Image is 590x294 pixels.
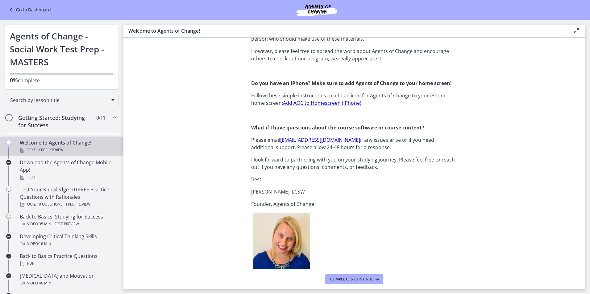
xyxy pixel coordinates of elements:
[330,277,373,282] span: Complete & continue
[38,220,51,228] span: · 35 min
[10,30,114,68] h1: Agents of Change - Social Work Test Prep - MASTERS
[20,280,116,287] div: Video
[251,80,452,87] strong: Do you have an iPhone? Make sure to add Agents of Change to your home screen!
[64,201,65,208] span: ·
[7,6,51,14] a: Go to Dashboard
[10,76,114,84] p: complete
[10,97,108,104] span: Search by lesson title
[18,114,93,129] h2: Getting Started: Studying for Success
[20,252,116,267] div: Back to Basics Practice Questions
[20,233,116,247] div: Developing Critical Thinking Skills
[253,213,310,270] img: 1617799957543.jpg
[10,76,18,84] span: 0%
[20,260,116,267] div: PDF
[96,114,105,121] span: 0 / 11
[251,92,457,107] p: Follow these simple instructions to add an icon for Agents of Change to your iPhone home screen:
[20,146,116,154] div: Text
[280,137,360,143] a: [EMAIL_ADDRESS][DOMAIN_NAME]
[20,201,116,208] div: Quiz
[37,146,38,154] span: ·
[20,220,116,228] div: Video
[52,220,53,228] span: ·
[251,188,457,195] p: [PERSON_NAME], LCSW
[39,146,64,154] span: Free preview
[283,100,361,106] a: Add AOC to Homescreen (iPhone)
[251,156,457,171] p: I look forward to partnering with you on your studying journey. Please feel free to reach out if ...
[20,272,116,287] div: [MEDICAL_DATA] and Motivation
[280,2,354,17] img: Agents of Change
[55,220,79,228] span: Free preview
[20,240,116,247] div: Video
[20,159,116,181] div: Download the Agents of Change Mobile App!
[251,124,424,131] strong: What if I have questions about the course software or course content?
[20,186,116,208] div: Test Your Knowledge: 10 FREE Practice Questions with Rationales
[251,200,457,208] p: Founder, Agents of Change
[5,94,118,106] div: Search by lesson title
[251,136,457,151] p: Please email if any issues arise or if you need additional support. Please allow 24-48 hours for ...
[20,213,116,228] div: Back to Basics: Studying for Success
[36,201,63,208] span: · 10 Questions
[66,201,90,208] span: Free preview
[38,280,51,287] span: · 40 min
[128,27,563,35] h3: Welcome to Agents of Change!
[325,274,383,284] button: Complete & continue
[38,240,51,247] span: · 16 min
[251,47,457,62] p: However, please feel free to spread the word about Agents of Change and encourage others to check...
[251,176,457,183] p: Best,
[20,139,116,154] div: Welcome to Agents of Change!
[20,174,116,181] div: Text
